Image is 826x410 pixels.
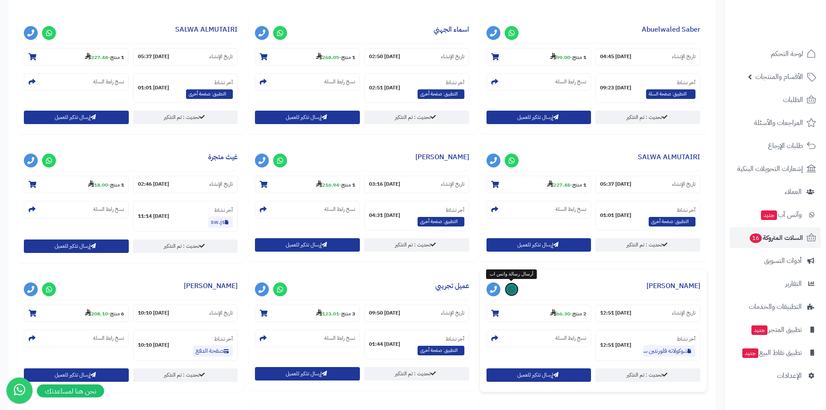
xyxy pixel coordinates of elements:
span: التطبيق: صفحة أخرى [418,346,464,355]
a: sw.js [208,216,233,228]
div: أرسال رسالة واتس اب [486,269,537,279]
strong: 99.00 [550,53,570,61]
button: إرسال تذكير للعميل [24,239,129,253]
small: تاريخ الإنشاء [209,180,233,188]
a: تحديث : تم التذكير [364,367,469,380]
span: لوحة التحكم [771,48,803,60]
strong: 18.00 [88,181,108,189]
strong: 1 منتج [572,181,586,189]
a: تحديث : تم التذكير [133,368,238,382]
span: التطبيق: صفحة أخرى [186,89,233,99]
section: 6 منتج-208.10 [24,305,129,322]
small: نسخ رابط السلة [555,335,586,342]
a: [PERSON_NAME] [415,152,469,162]
span: المراجعات والأسئلة [754,117,803,129]
span: التطبيق: صفحة أخرى [418,89,464,99]
section: نسخ رابط السلة [255,201,360,218]
small: نسخ رابط السلة [324,206,355,213]
strong: 1 منتج [341,53,355,61]
a: SALWA ALMUTAIRI [175,24,238,35]
span: جديد [761,210,777,220]
a: تحديث : تم التذكير [133,111,238,124]
strong: [DATE] 02:46 [138,180,169,188]
small: تاريخ الإنشاء [441,180,464,188]
strong: 6 منتج [110,310,124,318]
small: آخر نشاط [446,335,464,343]
strong: 227.48 [85,53,108,61]
section: 1 منتج-227.48 [24,48,129,66]
small: - [85,309,124,318]
span: أدوات التسويق [764,255,802,267]
small: نسخ رابط السلة [93,206,124,213]
button: إرسال تذكير للعميل [24,111,129,124]
a: تحديث : تم التذكير [595,368,700,382]
a: الإعدادات [730,365,821,386]
button: إرسال تذكير للعميل [486,238,591,252]
span: السلات المتروكة [749,232,803,244]
button: إرسال تذكير للعميل [486,368,591,382]
section: نسخ رابط السلة [24,201,129,218]
small: - [547,180,586,189]
a: تحديث : تم التذكير [133,239,238,253]
span: الطلبات [783,94,803,106]
a: إشعارات التحويلات البنكية [730,158,821,179]
strong: [DATE] 12:51 [600,341,631,349]
small: نسخ رابط السلة [324,335,355,342]
strong: [DATE] 01:44 [369,341,400,348]
section: 1 منتج-216.94 [255,176,360,193]
strong: [DATE] 05:37 [600,180,631,188]
strong: [DATE] 10:10 [138,309,169,317]
small: نسخ رابط السلة [93,335,124,342]
strong: 227.48 [547,181,570,189]
small: - [316,52,355,61]
small: تاريخ الإنشاء [672,309,695,317]
span: التطبيق: صفحة أخرى [649,217,695,226]
a: الطلبات [730,89,821,110]
span: جديد [742,348,758,358]
small: نسخ رابط السلة [324,78,355,85]
small: تاريخ الإنشاء [672,53,695,60]
a: تطبيق المتجرجديد [730,319,821,340]
a: تطبيق نقاط البيعجديد [730,342,821,363]
section: نسخ رابط السلة [486,201,591,218]
a: [PERSON_NAME] [184,281,238,291]
a: وآتس آبجديد [730,204,821,225]
strong: [DATE] 12:51 [600,309,631,317]
strong: [DATE] 09:50 [369,309,400,317]
strong: [DATE] 09:23 [600,84,631,92]
small: آخر نشاط [214,206,233,214]
span: جديد [751,325,767,335]
section: 1 منتج-268.05 [255,48,360,66]
small: تاريخ الإنشاء [441,309,464,317]
span: التطبيق: صفحة السلة [646,89,695,99]
strong: [DATE] 04:31 [369,212,400,219]
strong: 1 منتج [110,53,124,61]
a: عميل تجريبي [435,281,469,291]
strong: [DATE] 02:51 [369,84,400,92]
small: - [85,52,124,61]
a: تحديث : تم التذكير [595,238,700,252]
a: اسماء الجهني [434,24,469,35]
small: آخر نشاط [446,206,464,214]
a: صفحة الدفع [193,345,233,357]
strong: [DATE] 01:01 [600,212,631,219]
small: - [316,180,355,189]
a: Abuelwaled Saber [642,24,700,35]
a: [PERSON_NAME] [646,281,700,291]
section: 2 منتج-66.30 [486,305,591,322]
small: - [550,309,586,318]
strong: [DATE] 11:14 [138,213,169,220]
span: تطبيق نقاط البيع [741,347,802,359]
small: - [88,180,124,189]
strong: 123.01 [316,310,339,318]
a: أدوات التسويق [730,250,821,271]
a: تحديث : تم التذكير [595,111,700,124]
button: إرسال تذكير للعميل [255,238,360,252]
small: - [550,52,586,61]
strong: [DATE] 04:45 [600,53,631,60]
a: غيث متجرة [208,152,238,162]
small: آخر نشاط [677,79,695,86]
a: المراجعات والأسئلة [730,112,821,133]
section: 1 منتج-99.00 [486,48,591,66]
span: وآتس آب [760,209,802,221]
